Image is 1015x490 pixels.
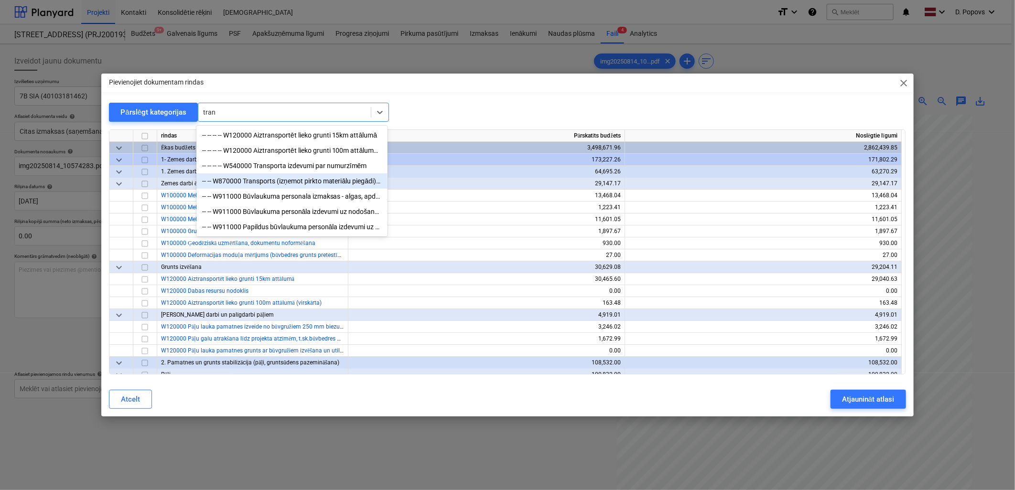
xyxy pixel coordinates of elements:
a: W120000 Pāļu lauka pamatnes grunts ar būvgružiem izvēšana un utilizācija [161,347,356,354]
a: W120000 Aiztransportēt lieko grunti 15km attālumā [161,276,294,282]
div: 0.00 [352,285,621,297]
div: 171,802.29 [629,154,897,166]
div: 13,468.04 [352,190,621,202]
span: 2. Pamatnes un grunts stabilizācija (pāļi, gruntsūdens pazemināšana) [161,359,339,366]
div: 163.48 [629,297,897,309]
div: -- -- W870000 Transports (izņemot pirkto materiālu piegādi), citu iekārtu noma (piemeram: ūdens a... [196,173,388,189]
span: keyboard_arrow_down [113,357,125,369]
span: Zemes darbi un palīgdarbi pāļiem [161,311,274,318]
div: 27.00 [629,249,897,261]
span: close [898,77,910,89]
a: W100000 Mehanizēta būvbedres aizbēršana ar tīro smilti (30%), pēc betonēšanas un hidroizolācijas ... [161,216,517,223]
div: 13,468.04 [629,190,897,202]
div: 108,532.00 [352,357,621,369]
a: W100000 Mehanizēta būvbedres aizbēršana ar esošo grunti, pēc betonēšanas un hidroizolācijas darbu... [161,204,507,211]
div: 1,897.67 [352,225,621,237]
button: Pārslēgt kategorijas [109,103,198,122]
a: W120000 Pāļu galu atrakšana līdz projekta atzīmēm, t.sk.būvbedres apakšas planēšana, pielīdzināša... [161,335,460,342]
div: 163.48 [352,297,621,309]
span: keyboard_arrow_down [113,142,125,154]
a: W120000 Aiztransportēt lieko grunti 100m attālumā (virskārta) [161,299,322,306]
span: Pāļi [161,371,171,378]
div: 3,246.02 [352,321,621,333]
button: Atcelt [109,390,152,409]
div: 1,897.67 [629,225,897,237]
div: 30,629.08 [352,261,621,273]
div: Noslēgtie līgumi [625,130,902,142]
a: W100000 Grunts blietēšana pa kārtām ar mehanizētām rokas blietēm pēc betonēšanas un hidroizolācij... [161,228,533,234]
div: 3,246.02 [629,321,897,333]
span: keyboard_arrow_down [113,166,125,178]
div: -- -- W911000 Būvlaukuma personala izmaksas - algas, apdrošināšana, transports, mob.sakari, serti... [196,189,388,204]
div: 64,695.26 [352,166,621,178]
p: Pievienojiet dokumentam rindas [109,77,204,87]
span: Grunts izvēšana [161,264,202,270]
div: 11,601.05 [629,213,897,225]
div: 30,465.60 [352,273,621,285]
a: W120000 Dabas resursu nodoklis [161,288,248,294]
div: 100,832.00 [629,369,897,381]
div: 100,832.00 [352,369,621,381]
span: keyboard_arrow_down [113,154,125,166]
iframe: Chat Widget [967,444,1015,490]
div: -- -- -- -- W120000 Aiztransportēt lieko grunti 100m attālumā (virskārta) [196,143,388,158]
a: W100000 Ģeodēziskā uzmērīšana, dokumentu noformēšana [161,240,315,246]
div: 930.00 [629,237,897,249]
div: 4,919.01 [352,309,621,321]
div: -- -- -- -- W540000 Transporta izdevumi par numurzīmēm [196,158,388,173]
span: Zemes darbi ēkai [161,180,205,187]
div: 173,227.26 [352,154,621,166]
div: Atjaunināt atlasi [842,393,894,405]
div: 930.00 [352,237,621,249]
span: 1. Zemes darbi ēkai [161,168,211,175]
div: 0.00 [629,285,897,297]
div: 1,672.99 [352,333,621,345]
span: keyboard_arrow_down [113,309,125,321]
div: 3,498,671.96 [352,142,621,154]
div: 4,919.01 [629,309,897,321]
div: -- -- -- -- W120000 Aiztransportēt lieko grunti 15km attālumā [196,128,388,143]
span: 1- Zemes darbi un pamatnes [161,156,235,163]
div: -- -- W911000 Būvlaukuma personala izmaksas - algas, apdrošināšana, transports, mob.[PERSON_NAME]... [196,189,388,204]
div: 1,223.41 [352,202,621,213]
span: keyboard_arrow_down [113,369,125,381]
div: 29,204.11 [629,261,897,273]
div: 29,040.63 [629,273,897,285]
span: Ēkas budžets [161,144,195,151]
div: 29,147.17 [629,178,897,190]
div: 1,672.99 [629,333,897,345]
div: 11,601.05 [352,213,621,225]
a: W120000 Pāļu lauka pamatnes izveide no būvgružiem 250 mm biezumā [161,323,347,330]
div: 29,147.17 [352,178,621,190]
span: keyboard_arrow_down [113,178,125,190]
div: -- -- W911000 Papildus būvlaukuma personāla izdevumi uz nodošanu klientiem. Būvlaukuma personala ... [196,219,388,234]
div: -- -- W911000 Būvlaukuma personāla izdevumi uz nodošanu. Būvlaukuma personala izmaksas - algas, a... [196,204,388,219]
div: Pārslēgt kategorijas [120,106,186,118]
div: 108,532.00 [629,357,897,369]
a: W100000 Mehanizēta būvbedres rakšana līdz 400mm virs projekta atzīmes [161,192,355,199]
div: 2,862,439.85 [629,142,897,154]
a: W100000 Deformācijas moduļa mērījums (būvbedres grunts pretestība) [161,252,346,258]
div: rindas [157,130,348,142]
div: Atcelt [121,393,140,405]
div: 63,270.29 [629,166,897,178]
div: 27.00 [352,249,621,261]
div: 1,223.41 [629,202,897,213]
div: Pārskatīts budžets [348,130,625,142]
div: 0.00 [629,345,897,357]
